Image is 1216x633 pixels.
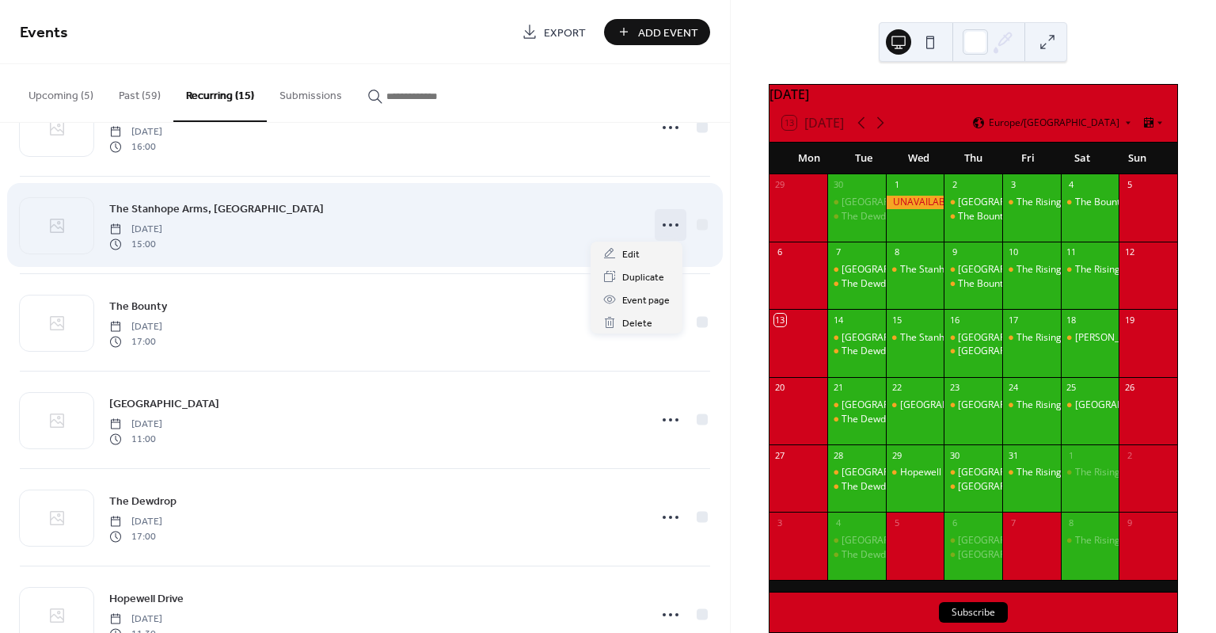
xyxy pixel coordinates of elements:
a: Export [510,19,598,45]
div: [GEOGRAPHIC_DATA] [958,548,1054,562]
div: 20 [774,382,786,394]
div: 8 [891,246,902,258]
div: 5 [1123,179,1135,191]
div: The Dewdrop [842,277,901,291]
div: [GEOGRAPHIC_DATA] [842,263,937,276]
div: The Stanhope Arms, [GEOGRAPHIC_DATA] [900,263,1088,276]
div: The Rising Sun [1075,534,1139,547]
a: Add Event [604,19,710,45]
div: 17 [1007,314,1019,326]
div: Halling Community Centre [1061,331,1119,345]
div: The Rising Sun [1016,331,1081,345]
div: Gillingham Business Park [827,534,886,547]
span: Hopewell Drive [109,591,184,608]
div: 2 [948,179,960,191]
div: 23 [948,382,960,394]
div: The Rising Sun [1016,398,1081,412]
span: Export [544,25,586,41]
span: Europe/[GEOGRAPHIC_DATA] [989,118,1119,128]
div: 7 [832,246,844,258]
div: The Dewdrop [842,548,901,562]
a: The Bounty [109,297,167,315]
div: [GEOGRAPHIC_DATA] [958,480,1054,494]
div: 9 [1123,517,1135,528]
div: 1 [891,179,902,191]
div: Sat [1055,143,1110,174]
div: The Rising Sun [1061,263,1119,276]
div: The Dewdrop [827,548,886,562]
div: The Rising Sun [1016,263,1081,276]
span: Event page [622,292,670,309]
div: 4 [1066,179,1077,191]
div: Bey View Garden Centre [1061,398,1119,412]
div: The Bounty [1061,196,1119,209]
div: [DATE] [769,85,1177,104]
div: The Rising Sun [1075,263,1139,276]
span: [GEOGRAPHIC_DATA] [109,396,219,413]
div: 12 [1123,246,1135,258]
div: UNAVAILABLE [886,196,944,209]
div: The Dewdrop [827,413,886,426]
div: Gillingham Business Park [827,466,886,479]
div: 6 [948,517,960,528]
div: Gillingham Business Park [827,331,886,345]
div: Medway City Estate - Sir Thomas Longley Road [944,263,1002,276]
span: [DATE] [109,418,162,432]
span: [DATE] [109,515,162,529]
div: 11 [1066,246,1077,258]
div: The Rising Sun [1075,466,1139,479]
div: 25 [1066,382,1077,394]
div: 4 [832,517,844,528]
a: Hopewell Drive [109,589,184,608]
div: 29 [774,179,786,191]
div: Thu [946,143,1001,174]
div: 30 [832,179,844,191]
div: 28 [832,449,844,461]
div: 14 [832,314,844,326]
button: Upcoming (5) [16,64,106,120]
a: [GEOGRAPHIC_DATA] [109,395,219,413]
div: Medway City Estate - Sir Thomas Longley Road [944,398,1002,412]
div: Medway City Estate - Sir Thomas Longley Road [944,196,1002,209]
div: Medway City Estate - Sir Thomas Longley Road [944,331,1002,345]
div: Medway City Estate - Sir Thomas Longley Road [944,534,1002,547]
div: 6 [774,246,786,258]
div: The Rising Sun [1002,466,1061,479]
div: The Dewdrop [827,210,886,223]
div: [GEOGRAPHIC_DATA] [842,331,937,345]
div: Wed [891,143,946,174]
div: The Dewdrop [842,345,901,358]
button: Past (59) [106,64,173,120]
div: The Bounty [958,277,1008,291]
div: 3 [1007,179,1019,191]
div: Gillingham Business Park [827,398,886,412]
div: [GEOGRAPHIC_DATA] [1075,398,1171,412]
div: 24 [1007,382,1019,394]
div: Gillingham Business Park [827,196,886,209]
span: 11:00 [109,432,162,446]
div: 21 [832,382,844,394]
span: [DATE] [109,612,162,627]
a: The Dewdrop [109,492,177,510]
button: Submissions [267,64,355,120]
div: [GEOGRAPHIC_DATA] [958,345,1054,358]
div: The Bounty [944,210,1002,223]
span: 17:00 [109,334,162,349]
div: [GEOGRAPHIC_DATA] [842,398,937,412]
div: The Stanhope Arms, Brastead [886,263,944,276]
div: The Rising Sun [1061,466,1119,479]
div: The Rising Sun [1016,196,1081,209]
div: Hopewell Drive [900,466,967,479]
div: Edenbridge WI Village Hall [944,345,1002,358]
div: 29 [891,449,902,461]
div: 16 [948,314,960,326]
span: [DATE] [109,125,162,139]
div: 10 [1007,246,1019,258]
div: The Dewdrop [842,480,901,494]
span: [DATE] [109,223,162,237]
span: The Dewdrop [109,494,177,510]
div: 30 [948,449,960,461]
div: Mon [782,143,837,174]
div: The Rising Sun [1061,534,1119,547]
span: The Stanhope Arms, [GEOGRAPHIC_DATA] [109,201,324,218]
